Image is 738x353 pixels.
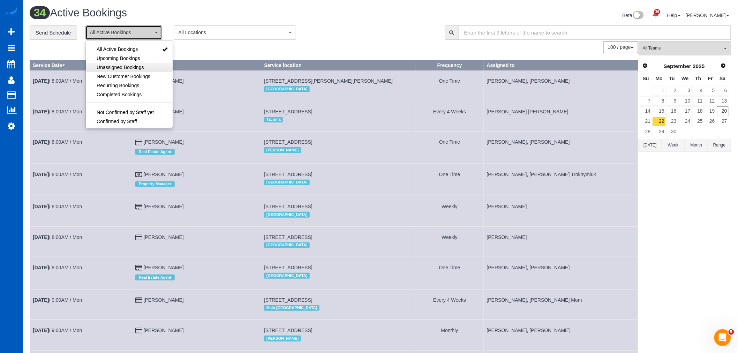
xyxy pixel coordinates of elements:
a: 8 [653,96,665,106]
span: Saturday [720,76,726,81]
button: 100 / page [603,41,638,53]
td: Customer [132,101,261,131]
td: Customer [132,132,261,164]
span: Next [721,63,726,68]
td: Assigned to [484,196,638,226]
img: New interface [632,11,644,20]
a: 25 [693,117,704,126]
span: Tuesday [669,76,675,81]
span: All Active Bookings [90,29,153,36]
a: Send Schedule [30,25,77,40]
a: 14 [640,106,652,116]
span: Completed Bookings [97,91,142,98]
a: [DATE]/ 8:00AM / Mon [33,172,82,177]
td: Schedule date [30,289,133,320]
td: Assigned to [484,132,638,164]
a: 7 [640,96,652,106]
i: Credit Card Payment [135,140,142,145]
span: Upcoming Bookings [97,55,140,62]
th: Assigned to [484,60,638,70]
span: [STREET_ADDRESS] [264,328,312,333]
i: Credit Card Payment [135,235,142,240]
iframe: Intercom live chat [714,329,731,346]
a: 6 [717,86,729,96]
div: Location [264,241,412,250]
a: 13 [717,96,729,106]
td: Customer [132,289,261,320]
span: [STREET_ADDRESS] [264,109,312,114]
i: Credit Card Payment [135,328,142,333]
a: 15 [653,106,665,116]
div: Location [264,334,412,343]
b: [DATE] [33,78,49,84]
span: Unassigned Bookings [97,64,144,71]
b: [DATE] [33,234,49,240]
span: 36 [654,9,660,15]
span: New Customer Bookings [97,73,150,80]
th: Service location [261,60,415,70]
td: Schedule date [30,70,133,101]
td: Service location [261,320,415,350]
th: Frequency [415,60,484,70]
a: 26 [705,117,716,126]
span: [PERSON_NAME] [264,336,301,341]
span: All Teams [643,45,722,51]
a: Help [667,13,681,18]
a: 28 [640,127,652,136]
a: 10 [678,96,692,106]
td: Schedule date [30,226,133,257]
td: Frequency [415,132,484,164]
td: Customer [132,70,261,101]
a: 2 [667,86,678,96]
span: Confirmed by Staff [97,118,137,125]
button: [DATE] [639,139,662,152]
th: Customer [132,60,261,70]
i: Cash Payment [135,172,142,177]
span: [GEOGRAPHIC_DATA] [264,242,310,248]
span: Prev [642,63,648,68]
a: 17 [678,106,692,116]
a: [DATE]/ 9:00AM / Mon [33,297,82,303]
span: 2025 [693,63,705,69]
span: 5 [729,329,734,335]
td: Service location [261,289,415,320]
input: Enter the first 3 letters of the name to search [458,25,731,40]
span: [STREET_ADDRESS] [264,234,312,240]
a: [PERSON_NAME] [686,13,729,18]
td: Assigned to [484,164,638,196]
a: [DATE]/ 9:00AM / Mon [33,328,82,333]
a: [DATE]/ 8:00AM / Mon [33,139,82,145]
span: [STREET_ADDRESS] [264,265,312,270]
td: Customer [132,226,261,257]
a: [PERSON_NAME] [144,297,184,303]
span: Main [GEOGRAPHIC_DATA] [264,305,319,311]
td: Assigned to [484,101,638,131]
span: All Locations [179,29,287,36]
button: All Active Bookings [85,25,162,40]
a: [PERSON_NAME] [144,265,184,270]
button: Month [685,139,708,152]
a: [PERSON_NAME] [144,234,184,240]
a: [DATE]/ 8:00AM / Mon [33,204,82,209]
span: [STREET_ADDRESS] [264,172,312,177]
td: Schedule date [30,196,133,226]
a: [DATE]/ 8:00AM / Mon [33,234,82,240]
a: 22 [653,117,665,126]
a: 19 [705,106,716,116]
a: [PERSON_NAME] [144,139,184,145]
td: Service location [261,196,415,226]
span: [GEOGRAPHIC_DATA] [264,180,310,185]
span: Wednesday [681,76,689,81]
a: Automaid Logo [4,7,18,17]
span: Friday [708,76,713,81]
td: Service location [261,132,415,164]
a: 29 [653,127,665,136]
td: Service location [261,101,415,131]
span: Recurring Bookings [97,82,139,89]
b: [DATE] [33,204,49,209]
td: Frequency [415,257,484,289]
span: Real Estate Agent [135,149,175,155]
span: [STREET_ADDRESS] [264,139,312,145]
span: [GEOGRAPHIC_DATA] [264,86,310,92]
a: 11 [693,96,704,106]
